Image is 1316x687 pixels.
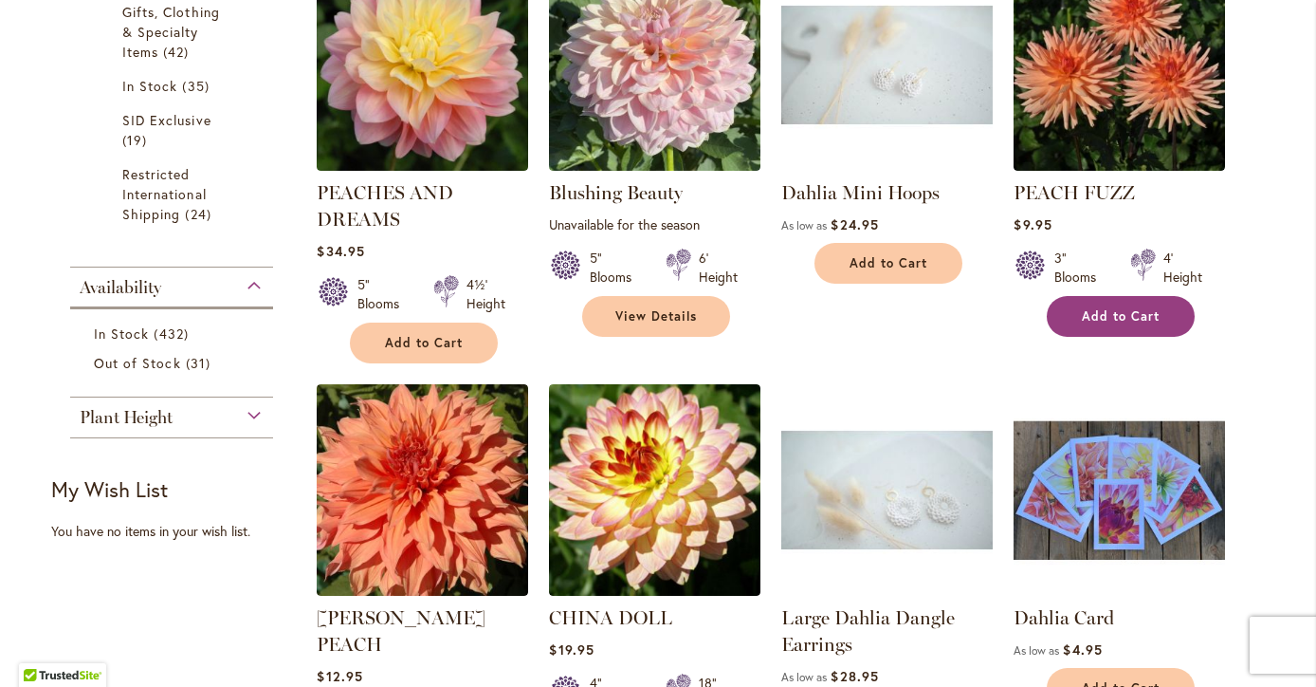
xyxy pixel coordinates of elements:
a: CHINA DOLL [549,606,672,629]
span: Add to Cart [850,255,927,271]
a: Restricted International Shipping [122,164,226,224]
a: Blushing Beauty [549,157,760,175]
a: PEACHES AND DREAMS [317,157,528,175]
button: Add to Cart [350,323,498,363]
span: As low as [1014,643,1059,658]
div: 5" Blooms [357,275,411,313]
span: 31 [186,353,215,373]
img: Large Dahlia Dangle Earrings [781,384,993,596]
span: Availability [80,277,161,298]
a: PEACH FUZZ [1014,181,1135,204]
span: 24 [185,204,215,224]
div: 5" Blooms [590,249,643,287]
iframe: Launch Accessibility Center [14,620,67,673]
span: Add to Cart [1082,308,1160,325]
a: Blushing Beauty [549,181,683,204]
a: CHINA DOLL [549,582,760,600]
a: Large Dahlia Dangle Earrings [781,606,955,656]
span: Add to Cart [385,335,463,351]
a: [PERSON_NAME] PEACH [317,606,485,656]
span: 19 [122,130,152,150]
a: Gifts, Clothing &amp; Specialty Items [122,2,226,62]
img: Group shot of Dahlia Cards [1014,384,1225,596]
span: 42 [163,42,193,62]
span: $28.95 [831,667,878,685]
span: Out of Stock [94,354,181,372]
a: View Details [582,296,730,337]
a: SID Exclusive [122,110,226,150]
span: As low as [781,670,827,684]
span: In Stock [122,77,177,95]
span: $12.95 [317,667,362,685]
a: In Stock [122,76,226,96]
a: Sherwood's Peach [317,582,528,600]
span: $19.95 [549,641,594,659]
span: 35 [182,76,213,96]
span: As low as [781,218,827,232]
span: View Details [615,308,697,325]
div: You have no items in your wish list. [51,522,304,541]
span: 432 [154,324,192,343]
span: SID Exclusive [122,111,211,129]
div: 4' Height [1163,249,1202,287]
a: Dahlia Mini Hoops [781,157,993,175]
a: In Stock 432 [94,324,254,343]
p: Unavailable for the season [549,215,760,233]
button: Add to Cart [814,243,962,284]
a: PEACH FUZZ [1014,157,1225,175]
button: Add to Cart [1047,296,1195,337]
span: $24.95 [831,215,878,233]
span: $34.95 [317,242,364,260]
img: CHINA DOLL [549,384,760,596]
img: Sherwood's Peach [317,384,528,596]
a: PEACHES AND DREAMS [317,181,453,231]
a: Dahlia Mini Hoops [781,181,940,204]
span: Restricted International Shipping [122,165,207,223]
div: 6' Height [699,249,738,287]
span: In Stock [94,325,149,343]
strong: My Wish List [51,475,168,503]
span: Gifts, Clothing & Specialty Items [122,3,220,61]
span: $4.95 [1063,641,1102,659]
a: Out of Stock 31 [94,353,254,373]
a: Group shot of Dahlia Cards [1014,582,1225,600]
div: 3" Blooms [1054,249,1107,287]
a: Large Dahlia Dangle Earrings [781,582,993,600]
span: Plant Height [80,407,173,428]
div: 4½' Height [466,275,505,313]
a: Dahlia Card [1014,606,1114,629]
span: $9.95 [1014,215,1051,233]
